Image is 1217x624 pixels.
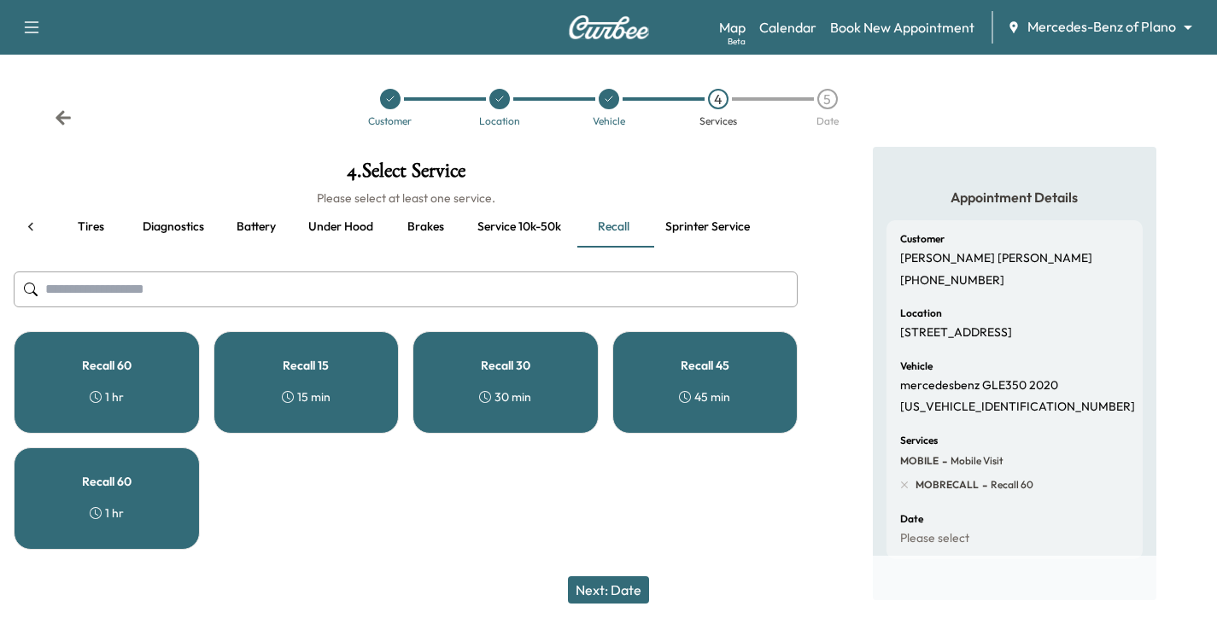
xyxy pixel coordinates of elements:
h6: Location [900,308,942,318]
div: Date [816,116,839,126]
h6: Customer [900,234,945,244]
div: Services [699,116,737,126]
h5: Recall 45 [681,359,729,371]
span: Mercedes-Benz of Plano [1027,17,1176,37]
h6: Vehicle [900,361,933,371]
p: [STREET_ADDRESS] [900,325,1012,341]
button: Service 10k-50k [464,207,575,248]
h6: Please select at least one service. [14,190,798,207]
h1: 4 . Select Service [14,160,798,190]
div: Beta [728,35,746,48]
h5: Recall 60 [82,359,132,371]
div: Vehicle [593,116,625,126]
span: MOBRECALL [916,478,979,492]
p: [PHONE_NUMBER] [900,273,1004,289]
p: mercedesbenz GLE350 2020 [900,378,1058,394]
div: 4 [708,89,728,109]
button: Tires [52,207,129,248]
p: Please select [900,531,969,546]
div: Location [479,116,520,126]
div: 15 min [282,388,331,405]
button: Diagnostics [129,207,218,248]
div: 45 min [679,388,730,405]
span: Mobile Visit [947,454,1003,468]
h5: Recall 30 [481,359,530,371]
h6: Services [900,435,938,446]
a: Calendar [759,17,816,38]
p: [US_VEHICLE_IDENTIFICATION_NUMBER] [900,399,1135,415]
div: 30 min [479,388,531,405]
button: Under hood [295,207,387,248]
h5: Appointment Details [886,188,1143,207]
div: Customer [368,116,412,126]
p: [PERSON_NAME] [PERSON_NAME] [900,251,1092,266]
button: Brakes [387,207,464,248]
span: - [939,452,947,469]
span: MOBILE [900,454,939,468]
button: Recall [575,207,652,248]
div: 1 hr [90,504,124,522]
img: Curbee Logo [568,15,650,39]
button: Next: Date [568,576,649,604]
div: 5 [817,89,838,109]
h5: Recall 60 [82,475,132,487]
span: Recall 60 [987,478,1033,492]
span: - [979,476,987,493]
a: MapBeta [719,17,746,38]
div: Back [55,109,72,126]
div: 1 hr [90,388,124,405]
button: Battery [218,207,295,248]
a: Book New Appointment [830,17,974,38]
button: Sprinter service [652,207,764,248]
h5: Recall 15 [283,359,329,371]
h6: Date [900,514,923,524]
